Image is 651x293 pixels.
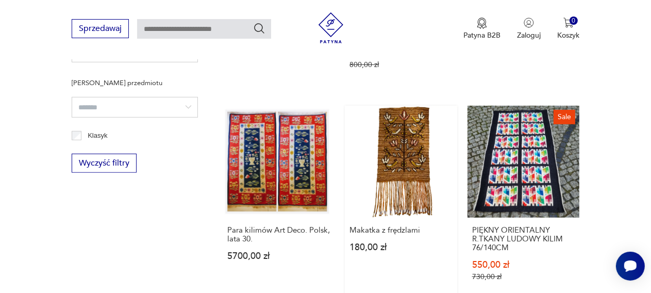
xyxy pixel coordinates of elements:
[563,18,574,28] img: Ikona koszyka
[557,30,579,40] p: Koszyk
[570,17,578,25] div: 0
[517,18,541,40] button: Zaloguj
[72,26,129,33] a: Sprzedawaj
[349,243,452,252] p: 180,00 zł
[472,261,575,269] p: 550,00 zł
[315,12,346,43] img: Patyna - sklep z meblami i dekoracjami vintage
[72,77,198,89] p: [PERSON_NAME] przedmiotu
[616,252,645,281] iframe: Smartsupp widget button
[463,18,500,40] button: Patyna B2B
[349,60,452,69] p: 800,00 zł
[72,19,129,38] button: Sprzedawaj
[349,226,452,235] h3: Makatka z frędzlami
[477,18,487,29] img: Ikona medalu
[463,18,500,40] a: Ikona medaluPatyna B2B
[524,18,534,28] img: Ikonka użytkownika
[227,252,330,261] p: 5700,00 zł
[253,22,265,35] button: Szukaj
[88,130,107,141] p: Klasyk
[472,272,575,281] p: 730,00 zł
[463,30,500,40] p: Patyna B2B
[557,18,579,40] button: 0Koszyk
[472,226,575,252] h3: PIĘKNY ORIENTALNY R.TKANY LUDOWY KILIM 76/140CM
[227,226,330,243] h3: Para kilimów Art Deco. Polsk, lata 30.
[72,154,137,173] button: Wyczyść filtry
[517,30,541,40] p: Zaloguj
